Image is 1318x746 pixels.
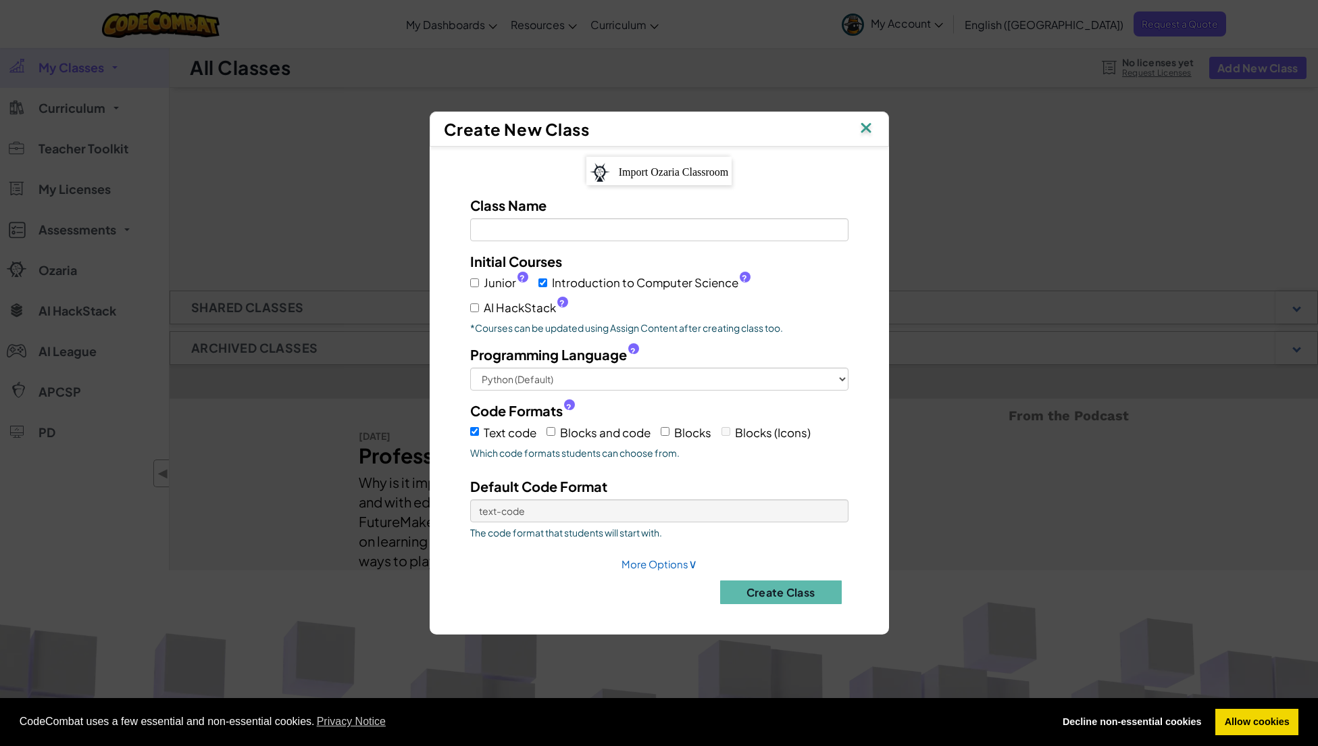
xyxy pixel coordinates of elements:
input: Blocks and code [547,427,555,436]
input: Introduction to Computer Science? [538,278,547,287]
span: ∨ [688,555,697,571]
span: Programming Language [470,345,627,364]
span: Blocks [674,425,711,440]
a: deny cookies [1053,709,1211,736]
a: allow cookies [1215,709,1298,736]
span: Import Ozaria Classroom [619,166,729,178]
img: IconClose.svg [857,119,875,139]
label: Initial Courses [470,251,562,271]
span: Code Formats [470,401,563,420]
a: More Options [622,557,697,570]
span: ? [519,273,525,284]
a: learn more about cookies [315,712,388,732]
span: ? [559,298,565,309]
span: CodeCombat uses a few essential and non-essential cookies. [20,712,1043,732]
span: Junior [484,273,528,293]
span: ? [566,402,572,413]
span: ? [630,346,636,357]
img: ozaria-logo.png [590,163,610,182]
span: Blocks and code [560,425,651,440]
p: *Courses can be updated using Assign Content after creating class too. [470,321,848,334]
span: Class Name [470,197,547,214]
span: Text code [484,425,536,440]
input: AI HackStack? [470,303,479,312]
span: ? [742,273,747,284]
span: Create New Class [444,119,590,139]
input: Text code [470,427,479,436]
button: Create Class [720,580,842,604]
input: Blocks [661,427,669,436]
input: Junior? [470,278,479,287]
span: Default Code Format [470,478,607,495]
span: The code format that students will start with. [470,526,848,539]
span: Which code formats students can choose from. [470,446,848,459]
input: Blocks (Icons) [721,427,730,436]
span: Introduction to Computer Science [552,273,751,293]
span: Blocks (Icons) [735,425,811,440]
span: AI HackStack [484,298,568,318]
